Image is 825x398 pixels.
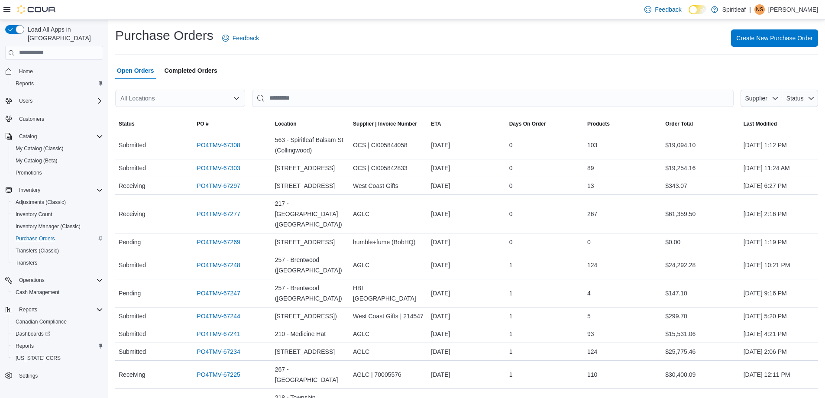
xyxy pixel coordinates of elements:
[197,237,240,247] a: PO4TMV-67269
[349,307,427,325] div: West Coast Gifts | 214547
[275,120,297,127] span: Location
[587,237,591,247] span: 0
[587,120,610,127] span: Products
[12,155,61,166] a: My Catalog (Beta)
[119,209,145,219] span: Receiving
[587,288,591,298] span: 4
[9,233,107,245] button: Purchase Orders
[19,187,40,194] span: Inventory
[12,143,103,154] span: My Catalog (Classic)
[427,285,505,302] div: [DATE]
[16,169,42,176] span: Promotions
[119,346,146,357] span: Submitted
[197,181,240,191] a: PO4TMV-67297
[662,256,740,274] div: $24,292.28
[587,209,597,219] span: 267
[587,329,594,339] span: 93
[349,136,427,154] div: OCS | CI005844058
[427,205,505,223] div: [DATE]
[197,120,208,127] span: PO #
[197,369,240,380] a: PO4TMV-67225
[119,237,141,247] span: Pending
[427,177,505,194] div: [DATE]
[509,140,513,150] span: 0
[740,117,818,131] button: Last Modified
[12,233,103,244] span: Purchase Orders
[689,14,689,15] span: Dark Mode
[2,369,107,382] button: Settings
[745,95,767,102] span: Supplier
[509,288,513,298] span: 1
[275,346,335,357] span: [STREET_ADDRESS]
[689,5,707,14] input: Dark Mode
[119,288,141,298] span: Pending
[12,287,63,298] a: Cash Management
[2,112,107,125] button: Customers
[587,260,597,270] span: 124
[19,133,37,140] span: Catalog
[119,120,135,127] span: Status
[197,311,240,321] a: PO4TMV-67244
[16,80,34,87] span: Reports
[509,163,513,173] span: 0
[740,285,818,302] div: [DATE] 9:16 PM
[12,168,103,178] span: Promotions
[16,304,103,315] span: Reports
[12,287,103,298] span: Cash Management
[16,289,59,296] span: Cash Management
[16,247,59,254] span: Transfers (Classic)
[584,117,662,131] button: Products
[12,246,103,256] span: Transfers (Classic)
[587,346,597,357] span: 124
[427,256,505,274] div: [DATE]
[9,245,107,257] button: Transfers (Classic)
[431,120,441,127] span: ETA
[587,369,597,380] span: 110
[16,355,61,362] span: [US_STATE] CCRS
[741,90,782,107] button: Supplier
[665,120,693,127] span: Order Total
[117,62,154,79] span: Open Orders
[12,329,103,339] span: Dashboards
[9,142,107,155] button: My Catalog (Classic)
[782,90,818,107] button: Status
[349,256,427,274] div: AGLC
[740,325,818,343] div: [DATE] 4:21 PM
[749,4,751,15] p: |
[768,4,818,15] p: [PERSON_NAME]
[197,346,240,357] a: PO4TMV-67234
[19,277,45,284] span: Operations
[24,25,103,42] span: Load All Apps in [GEOGRAPHIC_DATA]
[722,4,746,15] p: Spiritleaf
[655,5,681,14] span: Feedback
[17,5,56,14] img: Cova
[16,66,103,77] span: Home
[662,159,740,177] div: $19,254.16
[275,283,346,304] span: 257 - Brentwood ([GEOGRAPHIC_DATA])
[740,205,818,223] div: [DATE] 2:16 PM
[16,235,55,242] span: Purchase Orders
[19,116,44,123] span: Customers
[349,177,427,194] div: West Coast Gifts
[119,329,146,339] span: Submitted
[9,220,107,233] button: Inventory Manager (Classic)
[12,78,37,89] a: Reports
[744,120,777,127] span: Last Modified
[509,346,513,357] span: 1
[16,185,44,195] button: Inventory
[9,352,107,364] button: [US_STATE] CCRS
[12,341,103,351] span: Reports
[16,370,103,381] span: Settings
[587,181,594,191] span: 13
[12,197,103,207] span: Adjustments (Classic)
[19,97,32,104] span: Users
[119,369,145,380] span: Receiving
[16,275,103,285] span: Operations
[349,159,427,177] div: OCS | CI005842833
[233,95,240,102] button: Open list of options
[353,120,417,127] span: Supplier | Invoice Number
[16,223,81,230] span: Inventory Manager (Classic)
[641,1,685,18] a: Feedback
[275,135,346,155] span: 563 - Spiritleaf Balsam St (Collingwood)
[16,66,36,77] a: Home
